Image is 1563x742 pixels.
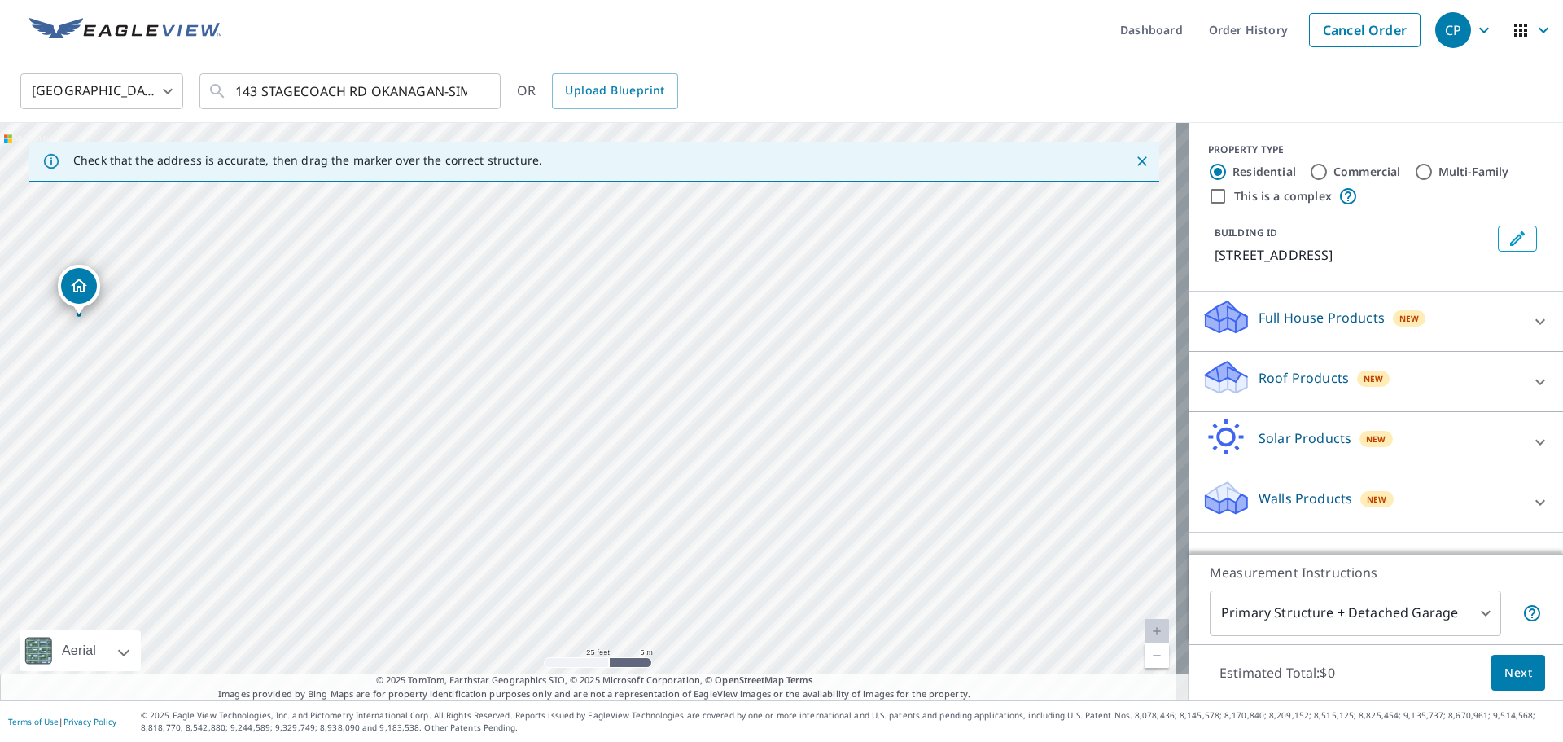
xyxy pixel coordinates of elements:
[1399,312,1420,325] span: New
[1145,643,1169,668] a: Current Level 20, Zoom Out
[1522,604,1542,623] span: Your report will include the primary structure and a detached garage if one exists.
[1259,308,1385,327] p: Full House Products
[58,265,100,315] div: Dropped pin, building 1, Residential property, 121 STAGECOACH RD OKANAGAN-SIMILKAMEEN BC V0X1N6
[1210,563,1542,582] p: Measurement Instructions
[1366,432,1386,446] span: New
[57,630,101,671] div: Aerial
[1259,489,1352,508] p: Walls Products
[1202,479,1550,525] div: Walls ProductsNew
[552,73,677,109] a: Upload Blueprint
[141,709,1555,734] p: © 2025 Eagle View Technologies, Inc. and Pictometry International Corp. All Rights Reserved. Repo...
[715,674,783,686] a: OpenStreetMap
[1208,143,1543,157] div: PROPERTY TYPE
[20,630,141,671] div: Aerial
[1491,655,1545,692] button: Next
[1504,663,1532,683] span: Next
[786,674,813,686] a: Terms
[1202,358,1550,405] div: Roof ProductsNew
[1259,428,1351,448] p: Solar Products
[1145,619,1169,643] a: Current Level 20, Zoom In Disabled
[1367,493,1387,506] span: New
[8,717,116,727] p: |
[1234,188,1332,204] label: This is a complex
[565,81,664,101] span: Upload Blueprint
[235,68,467,114] input: Search by address or latitude-longitude
[376,674,813,687] span: © 2025 TomTom, Earthstar Geographics SIO, © 2025 Microsoft Corporation, ©
[1232,164,1296,180] label: Residential
[1438,164,1509,180] label: Multi-Family
[1210,591,1501,636] div: Primary Structure + Detached Garage
[73,153,542,168] p: Check that the address is accurate, then drag the marker over the correct structure.
[1364,372,1384,385] span: New
[1498,226,1537,252] button: Edit building 1
[1202,298,1550,345] div: Full House ProductsNew
[63,716,116,727] a: Privacy Policy
[517,73,678,109] div: OR
[1215,245,1491,265] p: [STREET_ADDRESS]
[1215,226,1277,239] p: BUILDING ID
[1259,368,1349,388] p: Roof Products
[29,18,221,42] img: EV Logo
[1435,12,1471,48] div: CP
[1309,13,1421,47] a: Cancel Order
[1202,419,1550,465] div: Solar ProductsNew
[20,68,183,114] div: [GEOGRAPHIC_DATA]
[1132,151,1153,172] button: Close
[1333,164,1401,180] label: Commercial
[8,716,59,727] a: Terms of Use
[1206,655,1348,691] p: Estimated Total: $0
